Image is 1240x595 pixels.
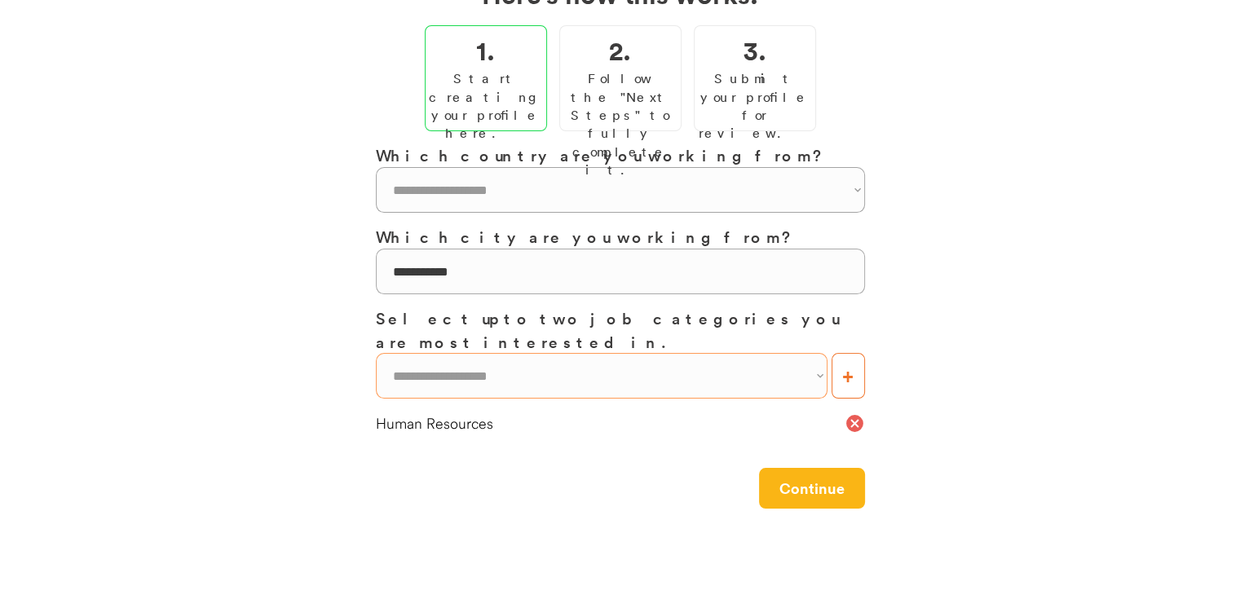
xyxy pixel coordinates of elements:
[376,225,865,249] h3: Which city are you working from?
[376,413,845,434] div: Human Resources
[376,143,865,167] h3: Which country are you working from?
[564,69,677,178] div: Follow the "Next Steps" to fully complete it.
[476,30,495,69] h2: 1.
[845,413,865,434] button: cancel
[376,306,865,353] h3: Select up to two job categories you are most interested in.
[429,69,543,143] div: Start creating your profile here.
[759,468,865,509] button: Continue
[699,69,811,143] div: Submit your profile for review.
[744,30,766,69] h2: 3.
[832,353,865,399] button: +
[609,30,631,69] h2: 2.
